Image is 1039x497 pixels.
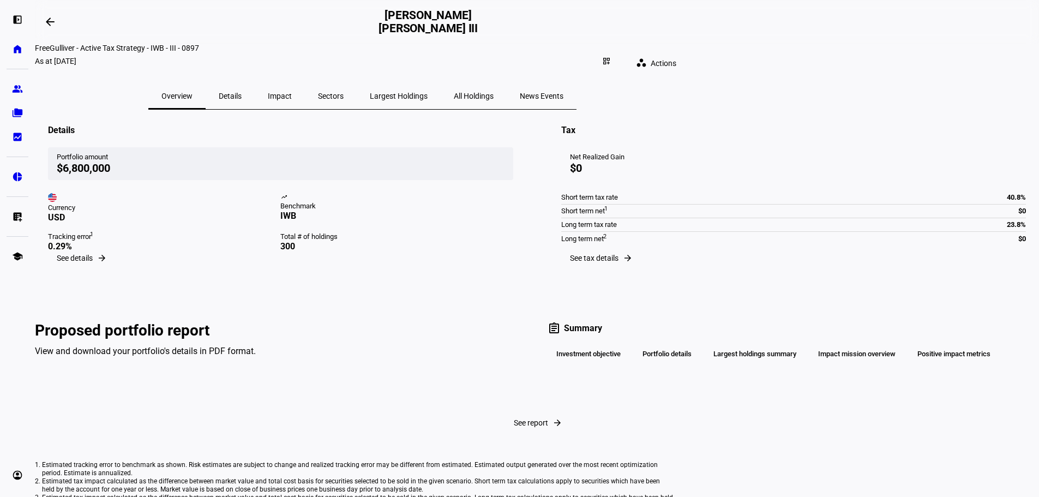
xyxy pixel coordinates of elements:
[627,52,689,74] button: Actions
[48,125,75,135] div: Details
[602,57,611,65] mat-icon: dashboard_customize
[7,38,28,60] a: home
[570,153,624,161] div: Net Realized Gain
[57,153,505,161] div: Portfolio amount
[618,52,689,74] eth-quick-actions: Actions
[268,92,292,100] span: Impact
[12,107,23,118] eth-mat-symbol: folder_copy
[35,44,689,52] div: FreeGulliver - Active Tax Strategy - IWB - III - 0897
[281,194,290,202] mat-icon: trending_up
[561,247,639,269] button: See tax details
[35,322,527,339] div: Proposed portfolio report
[48,247,113,269] button: See details
[7,78,28,100] a: group
[604,205,608,213] sup: 1
[514,418,548,427] span: See report
[623,253,633,263] mat-icon: arrow_forward
[7,102,28,124] a: folder_copy
[42,461,673,477] li: Estimated tracking error to benchmark as shown. Risk estimates are subject to change and realized...
[368,9,488,35] h2: [PERSON_NAME] [PERSON_NAME] III
[561,193,618,202] div: Short term tax rate
[35,412,1039,434] button: See report
[561,207,605,215] div: Short term net
[35,57,76,65] div: As at [DATE]
[548,345,629,363] div: Investment objective
[44,15,57,28] mat-icon: arrow_backwards
[12,14,23,25] eth-mat-symbol: left_panel_open
[7,126,28,148] a: bid_landscape
[603,232,606,241] sup: 2
[12,251,23,262] eth-mat-symbol: school
[809,345,904,363] div: Impact mission overview
[520,92,563,100] span: News Events
[12,171,23,182] eth-mat-symbol: pie_chart
[1018,207,1026,215] div: $0
[90,231,93,238] sup: 1
[570,161,624,175] div: $0
[1018,235,1026,243] div: $0
[219,92,242,100] span: Details
[548,322,561,335] mat-icon: assignment
[705,345,805,363] div: Largest holdings summary
[561,235,604,243] div: Long term net
[12,83,23,94] eth-mat-symbol: group
[552,418,562,428] mat-icon: arrow_forward
[48,203,280,212] div: Currency
[454,92,494,100] span: All Holdings
[1007,193,1026,202] div: 40.8%
[561,125,575,135] div: Tax
[280,202,513,211] div: Benchmark
[280,211,513,221] div: IWB
[651,52,676,74] span: Actions
[280,241,513,252] div: 300
[280,232,513,241] div: Total # of holdings
[12,470,23,481] eth-mat-symbol: account_circle
[12,211,23,222] eth-mat-symbol: list_alt_add
[909,345,999,363] div: Positive impact metrics
[97,253,107,263] mat-icon: arrow_forward
[12,44,23,55] eth-mat-symbol: home
[1007,220,1026,229] div: 23.8%
[7,166,28,188] a: pie_chart
[161,92,193,100] span: Overview
[318,92,344,100] span: Sectors
[370,92,428,100] span: Largest Holdings
[561,220,617,229] div: Long term tax rate
[35,346,527,356] div: View and download your portfolio's details in PDF format.
[48,232,280,241] div: Tracking error
[634,345,700,363] div: Portfolio details
[57,254,93,262] span: See details
[48,212,280,223] div: USD
[570,254,618,262] span: See tax details
[12,131,23,142] eth-mat-symbol: bid_landscape
[636,57,647,68] mat-icon: workspaces
[42,477,673,494] li: Estimated tax impact calculated as the difference between market value and total cost basis for s...
[48,241,280,252] div: 0.29%
[57,161,505,175] div: $6,800,000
